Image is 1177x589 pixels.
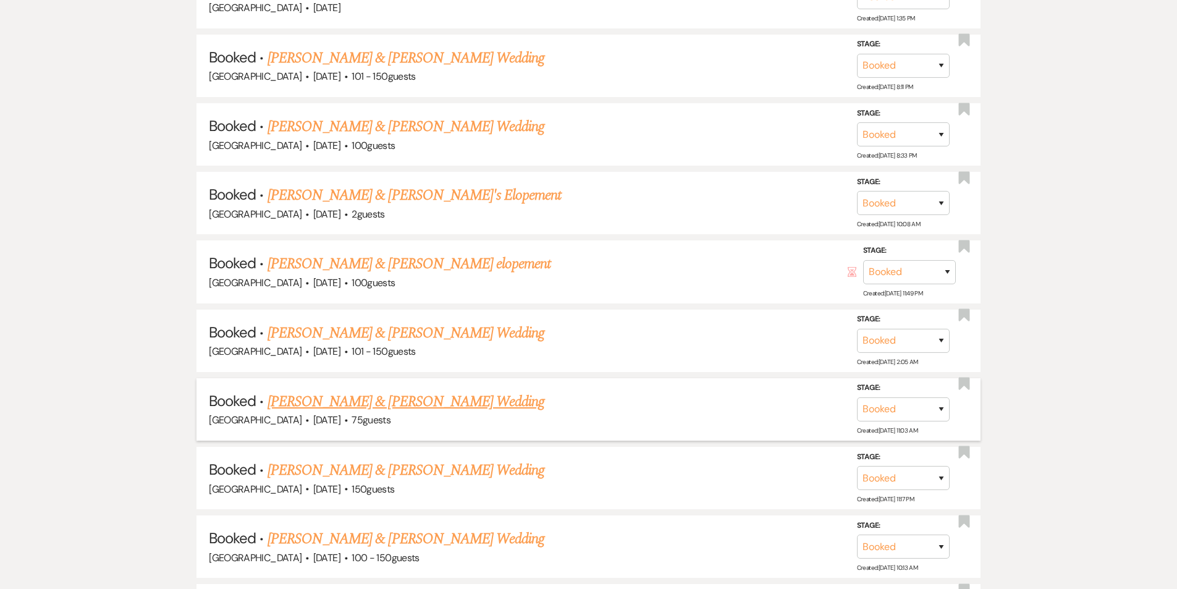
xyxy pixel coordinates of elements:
span: [GEOGRAPHIC_DATA] [209,208,302,221]
a: [PERSON_NAME] & [PERSON_NAME] Wedding [268,391,544,413]
label: Stage: [857,106,950,120]
span: 101 - 150 guests [352,345,415,358]
span: 150 guests [352,483,394,496]
span: Created: [DATE] 8:11 PM [857,83,913,91]
span: 2 guests [352,208,385,221]
label: Stage: [857,519,950,533]
span: [GEOGRAPHIC_DATA] [209,483,302,496]
a: [PERSON_NAME] & [PERSON_NAME] elopement [268,253,551,275]
span: 100 - 150 guests [352,551,419,564]
span: Booked [209,48,256,67]
span: Created: [DATE] 10:13 AM [857,564,918,572]
span: Created: [DATE] 8:33 PM [857,151,917,159]
span: Created: [DATE] 10:08 AM [857,220,920,228]
a: [PERSON_NAME] & [PERSON_NAME] Wedding [268,459,544,481]
span: Created: [DATE] 11:03 AM [857,426,918,434]
label: Stage: [857,313,950,326]
span: [GEOGRAPHIC_DATA] [209,139,302,152]
span: [DATE] [313,551,340,564]
span: [DATE] [313,345,340,358]
label: Stage: [857,176,950,189]
a: [PERSON_NAME] & [PERSON_NAME] Wedding [268,528,544,550]
span: [GEOGRAPHIC_DATA] [209,413,302,426]
span: [GEOGRAPHIC_DATA] [209,276,302,289]
span: Booked [209,185,256,204]
span: 75 guests [352,413,390,426]
span: [GEOGRAPHIC_DATA] [209,345,302,358]
a: [PERSON_NAME] & [PERSON_NAME] Wedding [268,116,544,138]
span: [DATE] [313,1,340,14]
a: [PERSON_NAME] & [PERSON_NAME] Wedding [268,322,544,344]
span: [DATE] [313,276,340,289]
span: Created: [DATE] 1:35 PM [857,14,915,22]
span: Created: [DATE] 2:05 AM [857,358,918,366]
span: 100 guests [352,276,395,289]
span: Booked [209,116,256,135]
span: Booked [209,460,256,479]
span: [GEOGRAPHIC_DATA] [209,70,302,83]
span: [DATE] [313,413,340,426]
span: Booked [209,391,256,410]
span: Created: [DATE] 11:17 PM [857,495,914,503]
label: Stage: [857,38,950,51]
span: Created: [DATE] 11:49 PM [863,289,922,297]
label: Stage: [857,450,950,464]
span: 100 guests [352,139,395,152]
span: [GEOGRAPHIC_DATA] [209,551,302,564]
a: [PERSON_NAME] & [PERSON_NAME] Wedding [268,47,544,69]
a: [PERSON_NAME] & [PERSON_NAME]'s Elopement [268,184,562,206]
span: [DATE] [313,70,340,83]
label: Stage: [863,244,956,258]
span: 101 - 150 guests [352,70,415,83]
span: [GEOGRAPHIC_DATA] [209,1,302,14]
span: Booked [209,253,256,273]
span: [DATE] [313,483,340,496]
span: Booked [209,528,256,548]
span: Booked [209,323,256,342]
span: [DATE] [313,208,340,221]
label: Stage: [857,381,950,395]
span: [DATE] [313,139,340,152]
